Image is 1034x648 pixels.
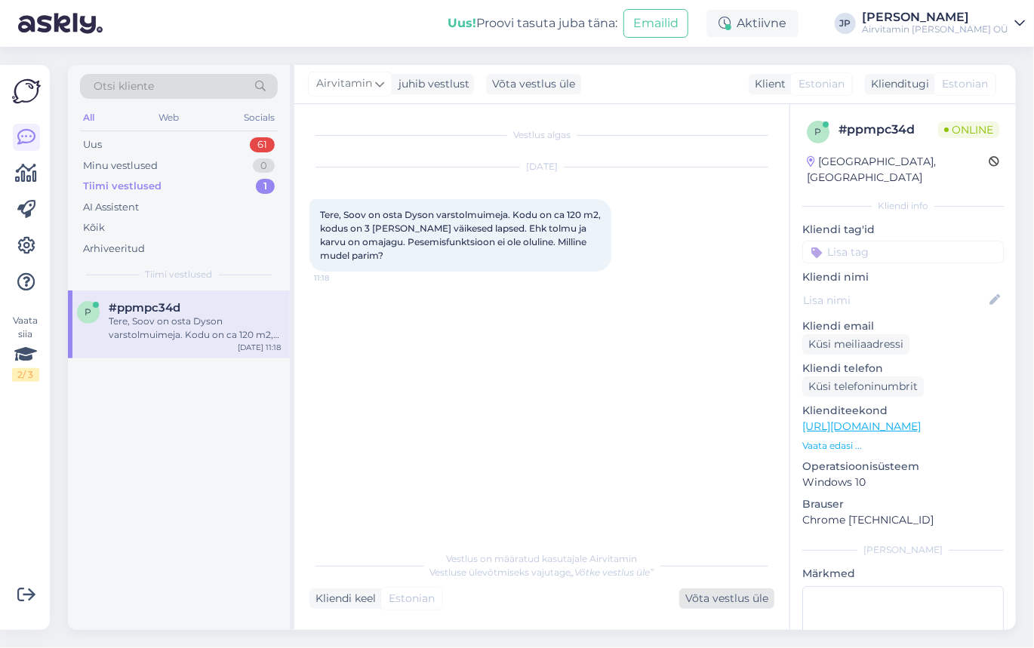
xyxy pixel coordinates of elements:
[802,376,924,397] div: Küsi telefoninumbrit
[802,334,909,355] div: Küsi meiliaadressi
[802,439,1004,453] p: Vaata edasi ...
[447,553,638,564] span: Vestlus on määratud kasutajale Airvitamin
[802,403,1004,419] p: Klienditeekond
[802,496,1004,512] p: Brauser
[865,76,929,92] div: Klienditugi
[250,137,275,152] div: 61
[392,76,469,92] div: juhib vestlust
[942,76,988,92] span: Estonian
[316,75,372,92] span: Airvitamin
[486,74,581,94] div: Võta vestlus üle
[802,512,1004,528] p: Chrome [TECHNICAL_ID]
[12,314,39,382] div: Vaata siia
[749,76,786,92] div: Klient
[815,126,822,137] span: p
[256,179,275,194] div: 1
[802,543,1004,557] div: [PERSON_NAME]
[314,272,371,284] span: 11:18
[802,318,1004,334] p: Kliendi email
[320,209,603,261] span: Tere, Soov on osta Dyson varstolmuimeja. Kodu on ca 120 m2, kodus on 3 [PERSON_NAME] väikesed lap...
[94,78,154,94] span: Otsi kliente
[109,301,180,315] span: #ppmpc34d
[839,121,938,139] div: # ppmpc34d
[802,419,921,433] a: [URL][DOMAIN_NAME]
[83,220,105,235] div: Kõik
[309,160,774,174] div: [DATE]
[862,11,1008,23] div: [PERSON_NAME]
[430,567,654,578] span: Vestluse ülevõtmiseks vajutage
[862,23,1008,35] div: Airvitamin [PERSON_NAME] OÜ
[799,76,845,92] span: Estonian
[679,588,774,609] div: Võta vestlus üle
[448,16,476,30] b: Uus!
[156,108,183,127] div: Web
[803,292,986,309] input: Lisa nimi
[253,158,275,174] div: 0
[85,306,92,318] span: p
[80,108,97,127] div: All
[83,200,139,215] div: AI Assistent
[109,315,281,342] div: Tere, Soov on osta Dyson varstolmuimeja. Kodu on ca 120 m2, kodus on 3 [PERSON_NAME] väikesed lap...
[83,158,158,174] div: Minu vestlused
[802,222,1004,238] p: Kliendi tag'id
[12,77,41,106] img: Askly Logo
[309,128,774,142] div: Vestlus algas
[802,566,1004,582] p: Märkmed
[571,567,654,578] i: „Võtke vestlus üle”
[807,154,989,186] div: [GEOGRAPHIC_DATA], [GEOGRAPHIC_DATA]
[802,269,1004,285] p: Kliendi nimi
[802,361,1004,376] p: Kliendi telefon
[389,591,435,607] span: Estonian
[146,268,213,281] span: Tiimi vestlused
[938,121,999,138] span: Online
[83,241,145,256] div: Arhiveeritud
[835,13,856,34] div: JP
[12,368,39,382] div: 2 / 3
[448,14,617,32] div: Proovi tasuta juba täna:
[238,342,281,353] div: [DATE] 11:18
[802,199,1004,213] div: Kliendi info
[802,474,1004,490] p: Windows 10
[623,9,688,38] button: Emailid
[862,11,1025,35] a: [PERSON_NAME]Airvitamin [PERSON_NAME] OÜ
[706,10,799,37] div: Aktiivne
[802,459,1004,474] p: Operatsioonisüsteem
[802,241,1004,263] input: Lisa tag
[309,591,376,607] div: Kliendi keel
[241,108,278,127] div: Socials
[83,137,102,152] div: Uus
[83,179,162,194] div: Tiimi vestlused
